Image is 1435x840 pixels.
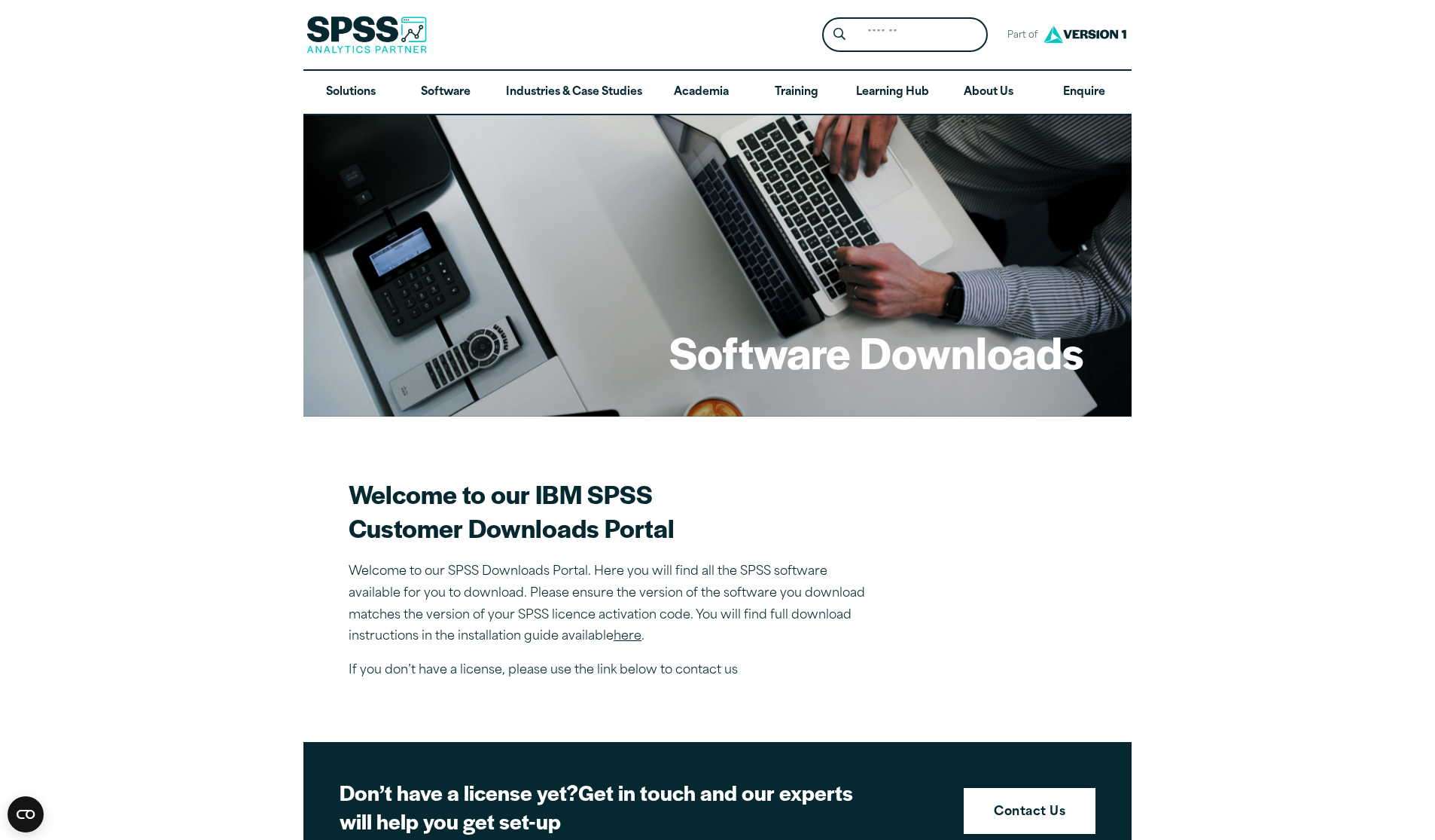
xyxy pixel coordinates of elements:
a: Enquire [1037,71,1132,115]
a: About Us [941,71,1036,115]
strong: Don’t have a license yet? [340,777,578,807]
img: Version1 Logo [1040,20,1130,48]
a: Solutions [303,71,398,115]
h2: Get in touch and our experts will help you get set-up [340,778,867,835]
a: Software [398,71,493,115]
img: SPSS Analytics Partner [306,16,427,53]
a: Learning Hub [844,71,941,115]
span: Part of [1000,25,1040,47]
h2: Welcome to our IBM SPSS Customer Downloads Portal [349,477,876,545]
a: Training [749,71,844,115]
a: Academia [654,71,749,115]
a: Industries & Case Studies [494,71,654,115]
p: Welcome to our SPSS Downloads Portal. Here you will find all the SPSS software available for you ... [349,561,876,648]
p: If you don’t have a license, please use the link below to contact us [349,660,876,682]
a: here [614,631,641,643]
a: Contact Us [964,788,1095,835]
button: Search magnifying glass icon [826,21,854,49]
strong: Contact Us [994,803,1065,823]
button: Open CMP widget [8,796,44,832]
nav: Desktop version of site main menu [303,71,1132,115]
h1: Software Downloads [669,322,1083,381]
svg: Search magnifying glass icon [833,28,845,41]
form: Site Header Search Form [822,17,988,53]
